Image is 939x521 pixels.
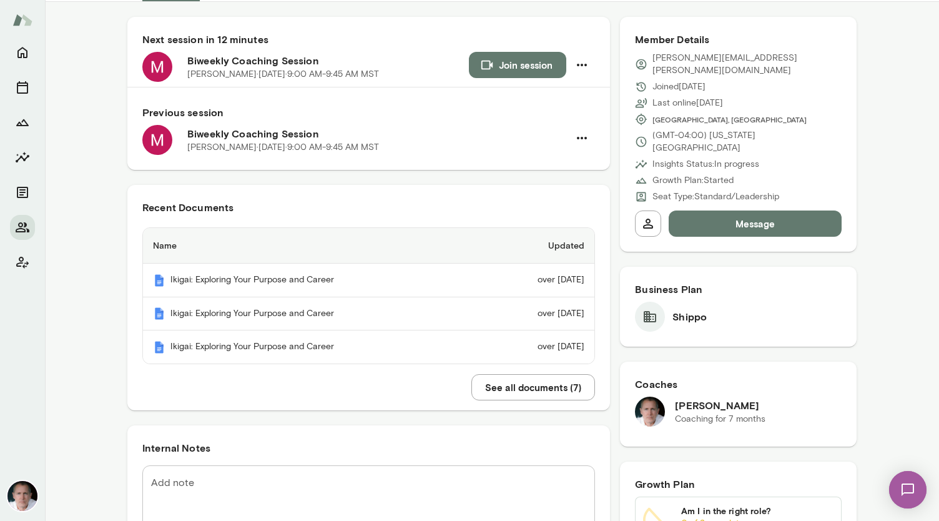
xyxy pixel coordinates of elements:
th: Ikigai: Exploring Your Purpose and Career [143,330,482,364]
h6: Shippo [672,309,707,324]
p: Coaching for 7 months [675,413,765,425]
p: [PERSON_NAME][EMAIL_ADDRESS][PERSON_NAME][DOMAIN_NAME] [652,52,842,77]
h6: Member Details [635,32,842,47]
th: Ikigai: Exploring Your Purpose and Career [143,297,482,331]
h6: Next session in 12 minutes [142,32,595,47]
p: Seat Type: Standard/Leadership [652,191,779,203]
h6: Growth Plan [635,477,842,492]
button: Growth Plan [10,110,35,135]
th: Updated [482,228,594,264]
h6: Biweekly Coaching Session [187,53,469,68]
button: Members [10,215,35,240]
img: Mento [153,274,165,287]
span: [GEOGRAPHIC_DATA], [GEOGRAPHIC_DATA] [652,114,807,124]
td: over [DATE] [482,330,594,364]
p: Last online [DATE] [652,97,723,109]
img: Mento [12,8,32,32]
img: Mento [153,341,165,354]
td: over [DATE] [482,297,594,331]
button: Message [669,211,842,237]
h6: [PERSON_NAME] [675,398,765,413]
th: Name [143,228,482,264]
h6: Recent Documents [142,200,595,215]
p: [PERSON_NAME] · [DATE] · 9:00 AM-9:45 AM MST [187,141,379,154]
h6: Coaches [635,377,842,392]
h6: Internal Notes [142,440,595,455]
p: Joined [DATE] [652,81,705,93]
button: Home [10,40,35,65]
h6: Previous session [142,105,595,120]
h6: Biweekly Coaching Session [187,126,569,141]
button: Join session [469,52,566,78]
td: over [DATE] [482,264,594,297]
button: Client app [10,250,35,275]
p: Growth Plan: Started [652,174,734,187]
button: Documents [10,180,35,205]
button: Sessions [10,75,35,100]
p: (GMT-04:00) [US_STATE][GEOGRAPHIC_DATA] [652,129,842,154]
button: See all documents (7) [471,374,595,400]
p: Insights Status: In progress [652,158,759,171]
h6: Business Plan [635,282,842,297]
th: Ikigai: Exploring Your Purpose and Career [143,264,482,297]
img: Mike Lane [7,481,37,511]
p: [PERSON_NAME] · [DATE] · 9:00 AM-9:45 AM MST [187,68,379,81]
img: Mento [153,307,165,320]
h6: Am I in the right role? [681,505,833,517]
img: Mike Lane [635,397,665,427]
button: Insights [10,145,35,170]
